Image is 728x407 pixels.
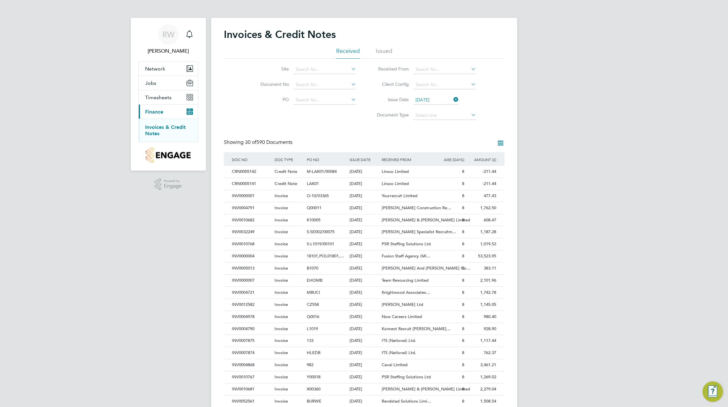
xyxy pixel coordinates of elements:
div: [DATE] [348,323,380,335]
a: Powered byEngage [155,178,182,190]
div: [DATE] [348,359,380,371]
div: INV0012582 [230,299,273,311]
div: 2,279.04 [466,383,498,395]
span: Konnect Recruit [PERSON_NAME]… [382,326,451,331]
span: Invoice [275,326,288,331]
div: INV0004791 [230,202,273,214]
span: 8 [462,169,464,174]
span: 8 [462,265,464,271]
span: Knightwood Associates… [382,290,430,295]
span: 8 [462,338,464,343]
span: Invoice [275,314,288,319]
span: 8 [462,253,464,259]
span: X00360 [307,386,320,392]
span: Credit Note [275,169,297,174]
div: INV0010768 [230,238,273,250]
span: Q0016 [307,314,319,319]
span: Invoice [275,374,288,380]
div: [DATE] [348,311,380,323]
div: 1,019.52 [466,238,498,250]
li: Issued [376,47,392,59]
img: countryside-properties-logo-retina.png [146,147,191,163]
input: Select one [413,111,476,120]
span: 8 [462,326,464,331]
span: 18101,POL01801,… [307,253,344,259]
div: 928.90 [466,323,498,335]
span: Invoice [275,350,288,355]
span: Invoice [275,217,288,223]
button: Jobs [139,76,198,90]
span: Q00011 [307,205,321,211]
span: 8 [462,181,464,186]
div: INV0007874 [230,347,273,359]
span: Timesheets [145,94,172,100]
span: Invoice [275,302,288,307]
div: Showing [224,139,294,146]
span: Network [145,66,165,72]
div: 1,762.50 [466,202,498,214]
span: PSR Staffing Solutions Ltd [382,241,431,247]
input: Search for... [293,96,356,105]
div: INV0005013 [230,263,273,274]
a: RW[PERSON_NAME] [138,24,198,55]
span: B1070 [307,265,318,271]
div: INV0032249 [230,226,273,238]
span: 8 [462,277,464,283]
span: S-SE002/00075 [307,229,335,234]
span: 8 [462,302,464,307]
span: Caval Limited [382,362,408,367]
a: Invoices & Credit Notes [145,124,186,137]
div: 1,269.02 [466,371,498,383]
span: Randstad Solutions Limi… [382,398,431,404]
label: Document Type [372,112,409,118]
div: INV0004868 [230,359,273,371]
a: Go to home page [138,147,198,163]
span: Invoice [275,338,288,343]
span: Invoice [275,229,288,234]
span: [PERSON_NAME] & [PERSON_NAME] Limited [382,386,470,392]
div: 3,461.21 [466,359,498,371]
div: [DATE] [348,238,380,250]
span: Invoice [275,205,288,211]
div: [DATE] [348,214,380,226]
span: 8 [462,362,464,367]
div: 477.43 [466,190,498,202]
input: Search for... [293,65,356,74]
span: Jobs [145,80,156,86]
div: INV0004978 [230,311,273,323]
span: PSR Staffing Solutions Ltd [382,374,431,380]
div: CRN0005141 [230,178,273,190]
div: INV0004790 [230,323,273,335]
div: INV0000001 [230,190,273,202]
span: MBUCI [307,290,320,295]
div: [DATE] [348,287,380,299]
span: ITS (National) Ltd. [382,338,416,343]
span: 8 [462,386,464,392]
span: Invoice [275,265,288,271]
div: -211.44 [466,166,498,178]
span: [PERSON_NAME] Ltd [382,302,423,307]
div: 53,523.95 [466,250,498,262]
button: Engage Resource Center [702,381,723,402]
div: [DATE] [348,275,380,286]
label: Received From [372,66,409,72]
div: 383.11 [466,263,498,274]
span: Invoice [275,193,288,198]
button: Timesheets [139,90,198,104]
span: Now Careers Limited [382,314,422,319]
span: 133 [307,338,313,343]
span: [PERSON_NAME] & [PERSON_NAME] Limited [382,217,470,223]
button: Network [139,62,198,76]
span: 590 Documents [245,139,292,145]
div: INV0010767 [230,371,273,383]
span: 982 [307,362,313,367]
div: INV0010681 [230,383,273,395]
div: 608.47 [466,214,498,226]
label: Site [252,66,289,72]
span: Powered by [164,178,182,184]
div: INV0000004 [230,250,273,262]
div: [DATE] [348,347,380,359]
span: 8 [462,229,464,234]
input: Search for... [413,80,476,89]
span: K10005 [307,217,320,223]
